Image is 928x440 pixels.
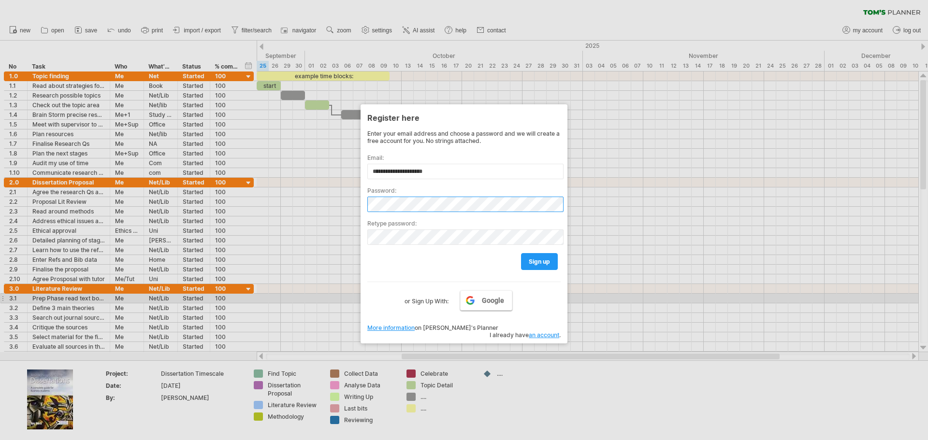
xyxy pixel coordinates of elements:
span: on [PERSON_NAME]'s Planner [367,324,498,331]
a: Google [460,290,512,311]
label: or Sign Up With: [405,290,449,307]
div: Enter your email address and choose a password and we will create a free account for you. No stri... [367,130,561,144]
label: Retype password: [367,220,561,227]
a: sign up [521,253,558,270]
span: I already have . [490,331,561,339]
a: an account [529,331,559,339]
span: sign up [529,258,550,265]
label: Password: [367,187,561,194]
a: More information [367,324,415,331]
div: Register here [367,109,561,126]
span: Google [482,297,504,304]
label: Email: [367,154,561,161]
